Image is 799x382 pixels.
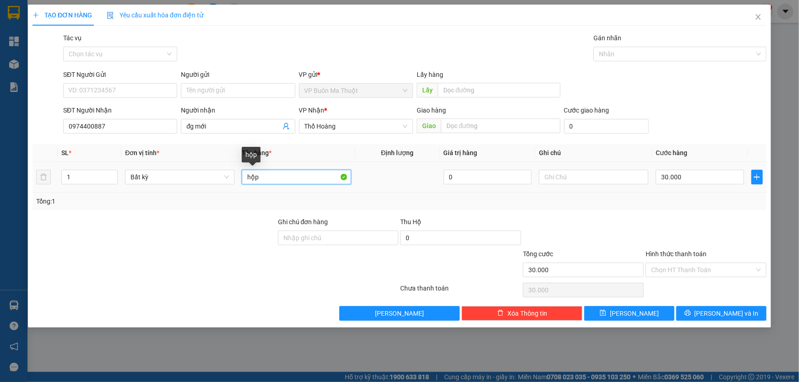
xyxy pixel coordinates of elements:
[610,308,659,318] span: [PERSON_NAME]
[584,306,674,321] button: save[PERSON_NAME]
[63,70,177,80] div: SĐT Người Gửi
[242,147,261,162] div: hộp
[107,12,114,19] img: icon
[438,83,560,97] input: Dọc đường
[444,149,478,156] span: Giá trị hàng
[36,196,309,206] div: Tổng: 1
[299,107,325,114] span: VP Nhận
[33,12,39,18] span: plus
[400,283,522,299] div: Chưa thanh toán
[299,70,413,80] div: VP gửi
[462,306,582,321] button: deleteXóa Thông tin
[125,149,159,156] span: Đơn vị tính
[646,250,707,258] label: Hình thức thanh toán
[278,231,399,245] input: Ghi chú đơn hàng
[304,84,408,97] span: VP Buôn Ma Thuột
[283,123,290,130] span: user-add
[400,218,421,226] span: Thu Hộ
[61,149,69,156] span: SL
[676,306,766,321] button: printer[PERSON_NAME] và In
[656,149,687,156] span: Cước hàng
[685,310,691,317] span: printer
[564,107,609,114] label: Cước giao hàng
[339,306,460,321] button: [PERSON_NAME]
[130,170,229,184] span: Bất kỳ
[417,83,438,97] span: Lấy
[107,11,203,19] span: Yêu cầu xuất hóa đơn điện tử
[751,170,763,184] button: plus
[63,34,82,42] label: Tác vụ
[381,149,413,156] span: Định lượng
[36,170,51,184] button: delete
[755,13,762,21] span: close
[695,308,759,318] span: [PERSON_NAME] và In
[375,308,424,318] span: [PERSON_NAME]
[417,107,446,114] span: Giao hàng
[444,170,532,184] input: 0
[181,105,295,115] div: Người nhận
[417,71,443,78] span: Lấy hàng
[304,119,408,133] span: Thổ Hoàng
[441,118,560,133] input: Dọc đường
[745,5,771,30] button: Close
[33,11,92,19] span: TẠO ĐƠN HÀNG
[539,170,648,184] input: Ghi Chú
[564,119,649,134] input: Cước giao hàng
[278,218,328,226] label: Ghi chú đơn hàng
[417,118,441,133] span: Giao
[63,105,177,115] div: SĐT Người Nhận
[752,173,762,181] span: plus
[600,310,606,317] span: save
[523,250,553,258] span: Tổng cước
[535,144,652,162] th: Ghi chú
[507,308,547,318] span: Xóa Thông tin
[181,70,295,80] div: Người gửi
[497,310,504,317] span: delete
[242,170,351,184] input: VD: Bàn, Ghế
[593,34,621,42] label: Gán nhãn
